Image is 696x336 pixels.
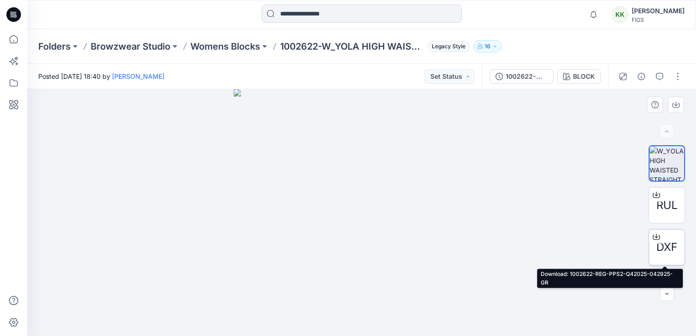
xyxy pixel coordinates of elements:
[612,6,628,23] div: KK
[573,71,595,81] div: BLOCK
[485,41,491,51] p: 16
[473,40,502,53] button: 16
[190,40,260,53] a: Womens Blocks
[234,89,490,336] img: eyJhbGciOiJIUzI1NiIsImtpZCI6IjAiLCJzbHQiOiJzZXMiLCJ0eXAiOiJKV1QifQ.eyJkYXRhIjp7InR5cGUiOiJzdG9yYW...
[632,5,685,16] div: [PERSON_NAME]
[490,69,553,84] button: 1002622-W_YOLA HIGH WAISTED STRAIGHT LEG SCRUB PANT 3.0
[649,280,685,299] img: CLA-000006
[38,71,164,81] span: Posted [DATE] 18:40 by
[280,40,424,53] p: 1002622-W_YOLA HIGH WAISTED STRAIGHT LEG SCRUB PANT 3.0
[506,71,548,81] div: 1002622-W_YOLA HIGH WAISTED STRAIGHT LEG SCRUB PANT 3.0
[656,239,677,255] span: DXF
[634,69,649,84] button: Details
[632,16,685,23] div: FIGS
[424,40,470,53] button: Legacy Style
[428,41,470,52] span: Legacy Style
[557,69,601,84] button: BLOCK
[112,72,164,80] a: [PERSON_NAME]
[38,40,71,53] a: Folders
[650,146,684,181] img: W_YOLA HIGH WAISTED STRAIGHT LEG SCRUB PANT 3.0-Tech Pack-en
[656,197,678,214] span: RUL
[91,40,170,53] a: Browzwear Studio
